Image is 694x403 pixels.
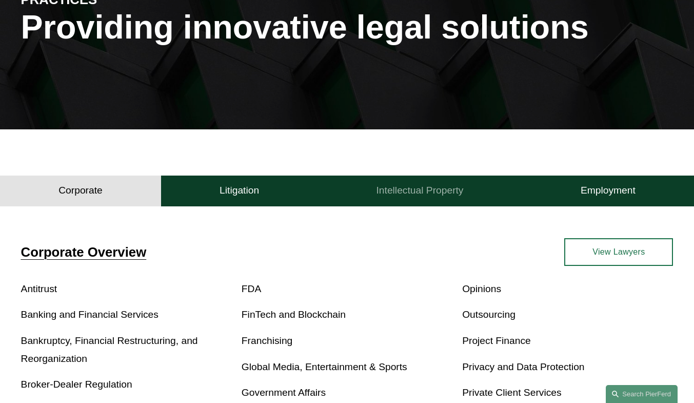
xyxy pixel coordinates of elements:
[462,335,531,346] a: Project Finance
[21,379,132,390] a: Broker-Dealer Regulation
[242,309,346,320] a: FinTech and Blockchain
[21,283,57,294] a: Antitrust
[242,283,261,294] a: FDA
[242,335,292,346] a: Franchising
[242,387,326,398] a: Government Affairs
[21,8,673,46] h1: Providing innovative legal solutions
[564,238,673,266] a: View Lawyers
[376,184,464,197] h4: Intellectual Property
[220,184,259,197] h4: Litigation
[462,283,501,294] a: Opinions
[462,309,515,320] a: Outsourcing
[21,245,147,259] a: Corporate Overview
[606,385,678,403] a: Search this site
[462,387,561,398] a: Private Client Services
[462,361,584,372] a: Privacy and Data Protection
[58,184,103,197] h4: Corporate
[242,361,407,372] a: Global Media, Entertainment & Sports
[21,335,198,364] a: Bankruptcy, Financial Restructuring, and Reorganization
[581,184,636,197] h4: Employment
[21,309,158,320] a: Banking and Financial Services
